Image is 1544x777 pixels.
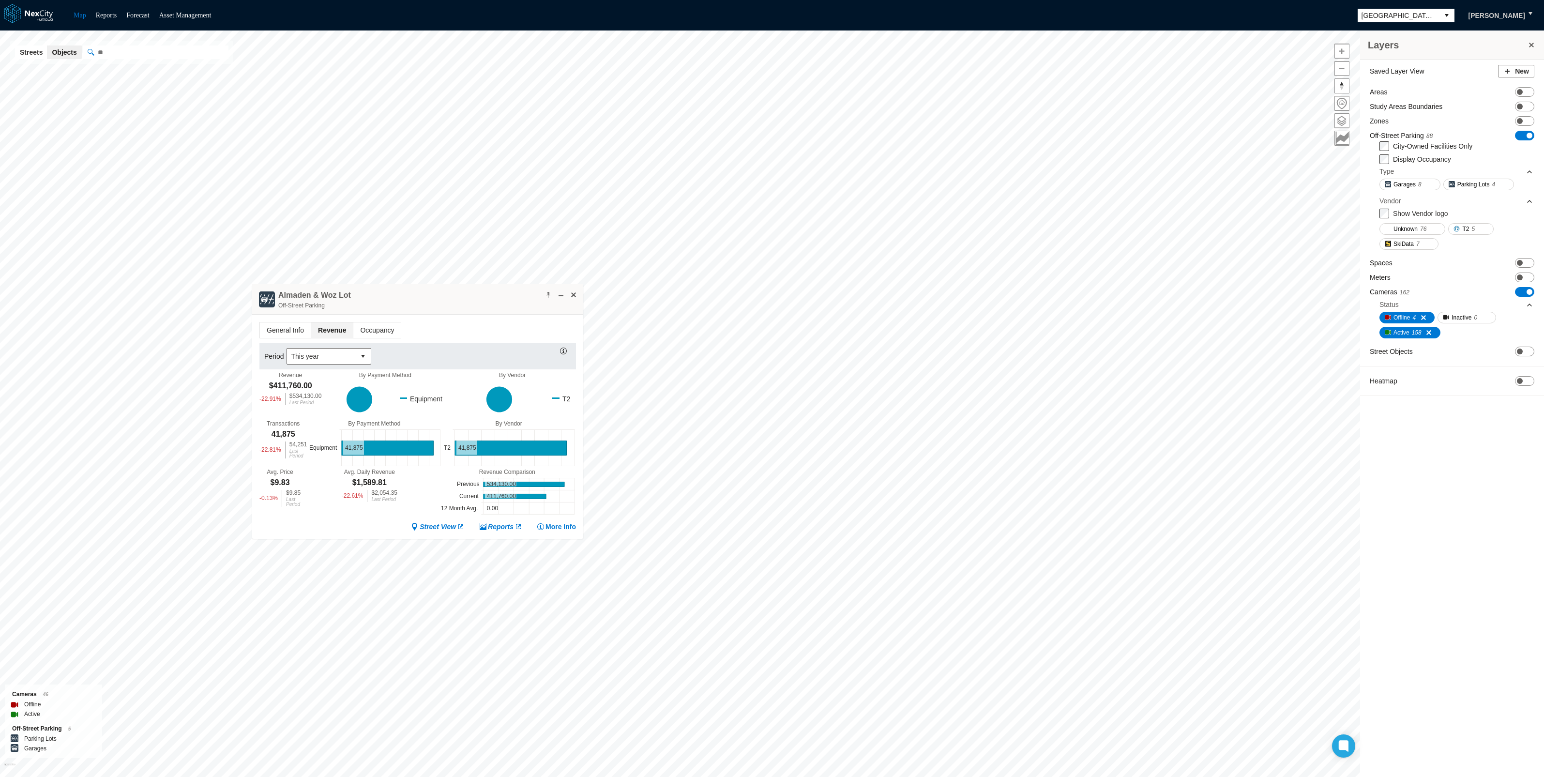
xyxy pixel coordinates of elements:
span: Objects [52,47,76,57]
div: By Vendor [449,372,576,379]
text: 12 Month Avg. [441,505,478,512]
text: 534,130.00 [487,481,516,488]
button: SkiData7 [1379,238,1438,250]
div: $9.83 [271,477,290,488]
span: More Info [545,522,576,532]
div: Cameras [12,689,95,700]
text: T2 [444,444,451,451]
span: Unknown [1393,224,1418,234]
span: General Info [260,322,311,338]
a: Forecast [126,12,149,19]
span: 7 [1416,239,1420,249]
span: Parking Lots [1457,180,1490,189]
button: New [1498,65,1534,77]
label: Cameras [1370,287,1409,297]
text: 41,875 [458,444,476,451]
span: 162 [1400,289,1409,296]
div: Avg. Daily Revenue [344,469,395,475]
div: Type [1379,167,1394,176]
label: Meters [1370,273,1391,282]
span: Offline [1393,313,1410,322]
div: Revenue [279,372,302,379]
label: Offline [24,700,41,709]
h4: Double-click to make header text selectable [278,290,351,301]
label: Heatmap [1370,376,1397,386]
div: 41,875 [272,429,295,440]
button: Offline4 [1379,312,1435,323]
a: Asset Management [159,12,212,19]
span: Zoom in [1335,44,1349,58]
span: 0 [1474,313,1478,322]
a: Reports [96,12,117,19]
span: 88 [1426,133,1433,139]
button: Zoom out [1334,61,1349,76]
div: $411,760.00 [269,381,312,391]
button: select [1439,9,1454,22]
span: New [1515,66,1529,76]
div: Last Period [289,449,307,458]
text: Previous [457,481,480,488]
span: 76 [1420,224,1426,234]
button: Zoom in [1334,44,1349,59]
a: Mapbox homepage [4,763,15,774]
label: Period [264,351,287,361]
a: Reports [479,522,522,532]
label: Study Areas Boundaries [1370,102,1442,111]
div: 54,251 [289,442,307,447]
text: 0.00 [487,505,499,512]
button: Key metrics [1334,131,1349,146]
span: 5 [68,726,71,731]
label: Off-Street Parking [1370,131,1433,141]
button: Garages8 [1379,179,1440,190]
label: Display Occupancy [1393,155,1451,163]
div: Vendor [1379,194,1533,208]
button: Reset bearing to north [1334,78,1349,93]
div: Last Period [371,497,397,502]
span: T2 [1462,224,1469,234]
span: [GEOGRAPHIC_DATA][PERSON_NAME] [1362,11,1435,20]
span: This year [291,351,351,361]
button: T25 [1448,223,1494,235]
label: Spaces [1370,258,1393,268]
span: Streets [20,47,43,57]
span: Revenue [311,322,353,338]
span: Occupancy [353,322,401,338]
button: Parking Lots4 [1443,179,1514,190]
div: -22.61 % [342,490,363,502]
button: More Info [537,522,576,532]
div: By Vendor [441,420,576,427]
label: Active [24,709,40,719]
span: Zoom out [1335,61,1349,76]
div: -0.13 % [259,490,278,507]
h3: Layers [1368,38,1527,52]
div: Transactions [267,420,300,427]
div: Off-Street Parking [12,724,95,734]
div: Status [1379,300,1399,309]
label: Street Objects [1370,347,1413,356]
span: 4 [1492,180,1495,189]
div: Last Period [286,497,301,507]
button: Active158 [1379,327,1440,338]
text: 41,875 [345,444,363,451]
button: Inactive0 [1438,312,1496,323]
label: Show Vendor logo [1393,210,1448,217]
button: Objects [47,46,81,59]
button: Streets [15,46,47,59]
button: Home [1334,96,1349,111]
div: $9.85 [286,490,301,496]
label: City-Owned Facilities Only [1393,142,1472,150]
a: Street View [411,522,465,532]
span: Garages [1393,180,1416,189]
span: 46 [43,692,48,697]
text: Equipment [309,444,337,451]
div: By Payment Method [321,372,449,379]
button: [PERSON_NAME] [1458,7,1535,24]
div: -22.91 % [259,393,281,405]
span: Reset bearing to north [1335,79,1349,93]
div: Last Period [289,400,322,405]
span: 5 [1471,224,1475,234]
span: 8 [1418,180,1422,189]
div: Off-Street Parking [278,301,351,310]
span: 4 [1412,313,1416,322]
div: Status [1379,297,1533,312]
